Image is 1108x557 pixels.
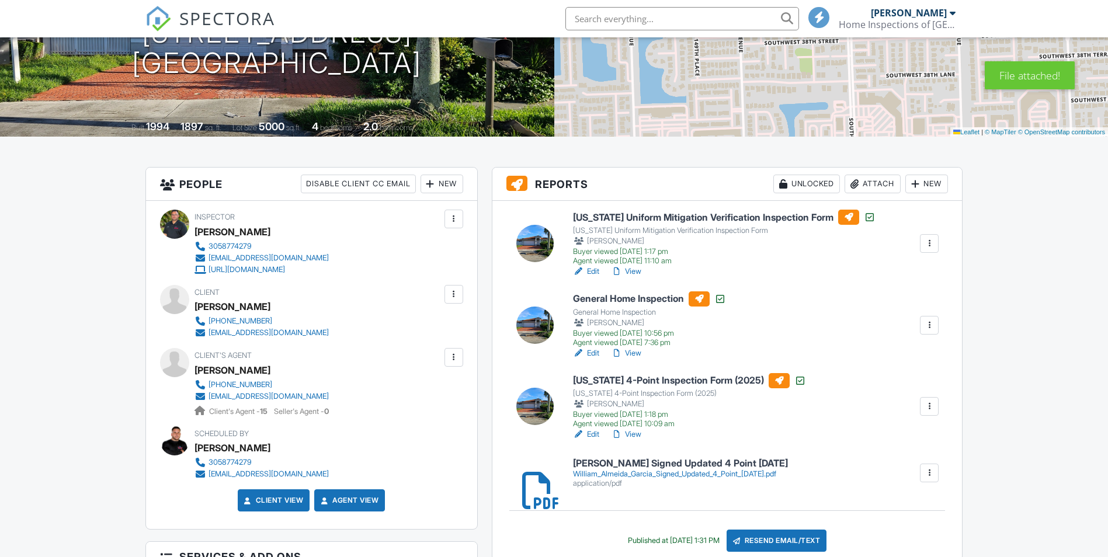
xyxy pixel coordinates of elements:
h6: [US_STATE] 4-Point Inspection Form (2025) [573,373,806,388]
a: Leaflet [953,128,980,135]
span: Inspector [194,213,235,221]
span: | [981,128,983,135]
div: Unlocked [773,175,840,193]
div: Buyer viewed [DATE] 1:17 pm [573,247,876,256]
div: [EMAIL_ADDRESS][DOMAIN_NAME] [209,469,329,479]
div: Attach [845,175,901,193]
div: Agent viewed [DATE] 10:09 am [573,419,806,429]
div: Buyer viewed [DATE] 1:18 pm [573,410,806,419]
div: [PERSON_NAME] [573,235,876,247]
div: 3058774279 [209,458,252,467]
div: [URL][DOMAIN_NAME] [209,265,285,274]
span: Client [194,288,220,297]
a: © MapTiler [985,128,1016,135]
a: General Home Inspection General Home Inspection [PERSON_NAME] Buyer viewed [DATE] 10:56 pm Agent ... [573,291,726,347]
a: [EMAIL_ADDRESS][DOMAIN_NAME] [194,468,329,480]
span: Lot Size [232,123,257,132]
a: [EMAIL_ADDRESS][DOMAIN_NAME] [194,391,329,402]
a: [PHONE_NUMBER] [194,315,329,327]
a: Edit [573,429,599,440]
strong: 0 [324,407,329,416]
a: View [611,429,641,440]
span: Seller's Agent - [274,407,329,416]
a: Client View [242,495,304,506]
div: New [905,175,948,193]
a: Edit [573,266,599,277]
h3: Reports [492,168,963,201]
a: 3058774279 [194,457,329,468]
div: [US_STATE] Uniform Mitigation Verification Inspection Form [573,226,876,235]
div: New [421,175,463,193]
div: [PERSON_NAME] [573,317,726,329]
div: application/pdf [573,479,788,488]
a: Agent View [318,495,378,506]
div: [PERSON_NAME] [871,7,947,19]
a: SPECTORA [145,16,275,40]
div: Resend Email/Text [727,530,827,552]
div: Disable Client CC Email [301,175,416,193]
div: File attached! [985,61,1075,89]
div: Published at [DATE] 1:31 PM [628,536,720,545]
a: [US_STATE] Uniform Mitigation Verification Inspection Form [US_STATE] Uniform Mitigation Verifica... [573,210,876,266]
div: General Home Inspection [573,308,726,317]
div: 2.0 [363,120,378,133]
div: 1994 [146,120,169,133]
a: View [611,347,641,359]
img: The Best Home Inspection Software - Spectora [145,6,171,32]
h6: [US_STATE] Uniform Mitigation Verification Inspection Form [573,210,876,225]
h3: People [146,168,477,201]
div: 1897 [180,120,203,133]
h1: [STREET_ADDRESS] [GEOGRAPHIC_DATA] [132,18,422,79]
a: © OpenStreetMap contributors [1018,128,1105,135]
div: [PHONE_NUMBER] [209,380,272,389]
a: [EMAIL_ADDRESS][DOMAIN_NAME] [194,327,329,339]
div: [PERSON_NAME] [194,223,270,241]
div: William_Almeida_Garcia_Signed_Updated_4_Point_[DATE].pdf [573,469,788,479]
h6: General Home Inspection [573,291,726,307]
span: Built [131,123,144,132]
div: Home Inspections of Southeast FL, Inc. [839,19,956,30]
a: [PERSON_NAME] [194,361,270,379]
a: [PHONE_NUMBER] [194,379,329,391]
a: [URL][DOMAIN_NAME] [194,264,329,276]
span: Client's Agent [194,351,252,360]
div: 5000 [259,120,284,133]
span: sq.ft. [286,123,301,132]
strong: 15 [260,407,268,416]
a: [PERSON_NAME] Signed Updated 4 Point [DATE] William_Almeida_Garcia_Signed_Updated_4_Point_[DATE].... [573,458,788,488]
a: View [611,266,641,277]
div: [PERSON_NAME] [573,398,806,410]
div: Agent viewed [DATE] 11:10 am [573,256,876,266]
span: sq. ft. [205,123,221,132]
div: 3058774279 [209,242,252,251]
div: [PHONE_NUMBER] [209,316,272,326]
a: Edit [573,347,599,359]
div: Buyer viewed [DATE] 10:56 pm [573,329,726,338]
a: 3058774279 [194,241,329,252]
span: SPECTORA [179,6,275,30]
a: [US_STATE] 4-Point Inspection Form (2025) [US_STATE] 4-Point Inspection Form (2025) [PERSON_NAME]... [573,373,806,429]
span: bathrooms [380,123,413,132]
div: [EMAIL_ADDRESS][DOMAIN_NAME] [209,328,329,337]
div: [US_STATE] 4-Point Inspection Form (2025) [573,389,806,398]
h6: [PERSON_NAME] Signed Updated 4 Point [DATE] [573,458,788,469]
div: [EMAIL_ADDRESS][DOMAIN_NAME] [209,392,329,401]
input: Search everything... [565,7,799,30]
a: [EMAIL_ADDRESS][DOMAIN_NAME] [194,252,329,264]
div: [PERSON_NAME] [194,439,270,457]
div: Agent viewed [DATE] 7:36 pm [573,338,726,347]
div: [EMAIL_ADDRESS][DOMAIN_NAME] [209,253,329,263]
span: bedrooms [320,123,352,132]
div: 4 [312,120,318,133]
span: Scheduled By [194,429,249,438]
div: [PERSON_NAME] [194,298,270,315]
span: Client's Agent - [209,407,269,416]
